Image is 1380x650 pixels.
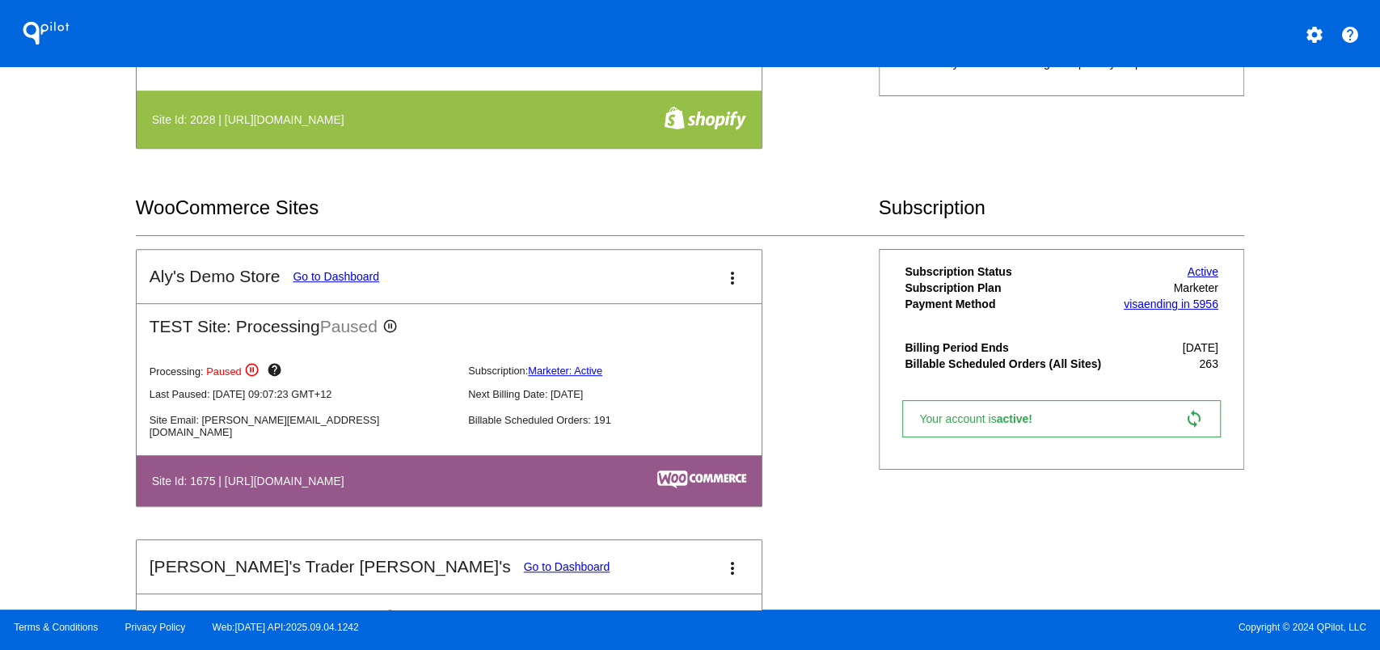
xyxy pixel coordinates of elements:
[1183,341,1218,354] span: [DATE]
[723,559,742,578] mat-icon: more_vert
[528,365,602,377] a: Marketer: Active
[723,268,742,288] mat-icon: more_vert
[206,365,241,377] span: Paused
[468,365,774,377] p: Subscription:
[1124,298,1144,310] span: visa
[213,622,359,633] a: Web:[DATE] API:2025.09.04.1242
[320,607,378,626] span: Paused
[150,557,511,576] h2: [PERSON_NAME]'s Trader [PERSON_NAME]'s
[320,317,378,336] span: Paused
[382,609,402,628] mat-icon: pause_circle_outline
[14,17,78,49] h1: QPilot
[150,414,455,438] p: Site Email: [PERSON_NAME][EMAIL_ADDRESS][DOMAIN_NAME]
[524,560,610,573] a: Go to Dashboard
[704,622,1366,633] span: Copyright © 2024 QPilot, LLC
[137,594,762,627] h2: TEST Site: Processing
[293,270,379,283] a: Go to Dashboard
[468,388,774,400] p: Next Billing Date: [DATE]
[919,412,1049,425] span: Your account is
[1124,298,1218,310] a: visaending in 5956
[657,471,746,488] img: c53aa0e5-ae75-48aa-9bee-956650975ee5
[152,113,352,126] h4: Site Id: 2028 | [URL][DOMAIN_NAME]
[902,400,1220,437] a: Your account isactive! sync
[1199,357,1218,370] span: 263
[904,297,1115,311] th: Payment Method
[904,340,1115,355] th: Billing Period Ends
[150,362,455,382] p: Processing:
[150,388,455,400] p: Last Paused: [DATE] 09:07:23 GMT+12
[137,304,762,337] h2: TEST Site: Processing
[136,196,879,219] h2: WooCommerce Sites
[1304,25,1323,44] mat-icon: settings
[1184,409,1204,428] mat-icon: sync
[1173,281,1218,294] span: Marketer
[125,622,186,633] a: Privacy Policy
[267,362,286,382] mat-icon: help
[996,412,1040,425] span: active!
[152,475,352,487] h4: Site Id: 1675 | [URL][DOMAIN_NAME]
[1340,25,1360,44] mat-icon: help
[1188,265,1218,278] a: Active
[382,319,402,338] mat-icon: pause_circle_outline
[150,267,281,286] h2: Aly's Demo Store
[904,281,1115,295] th: Subscription Plan
[904,264,1115,279] th: Subscription Status
[664,106,745,130] img: f8a94bdc-cb89-4d40-bdcd-a0261eff8977
[244,362,264,382] mat-icon: pause_circle_outline
[879,196,1245,219] h2: Subscription
[14,622,98,633] a: Terms & Conditions
[468,414,774,426] p: Billable Scheduled Orders: 191
[904,357,1115,371] th: Billable Scheduled Orders (All Sites)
